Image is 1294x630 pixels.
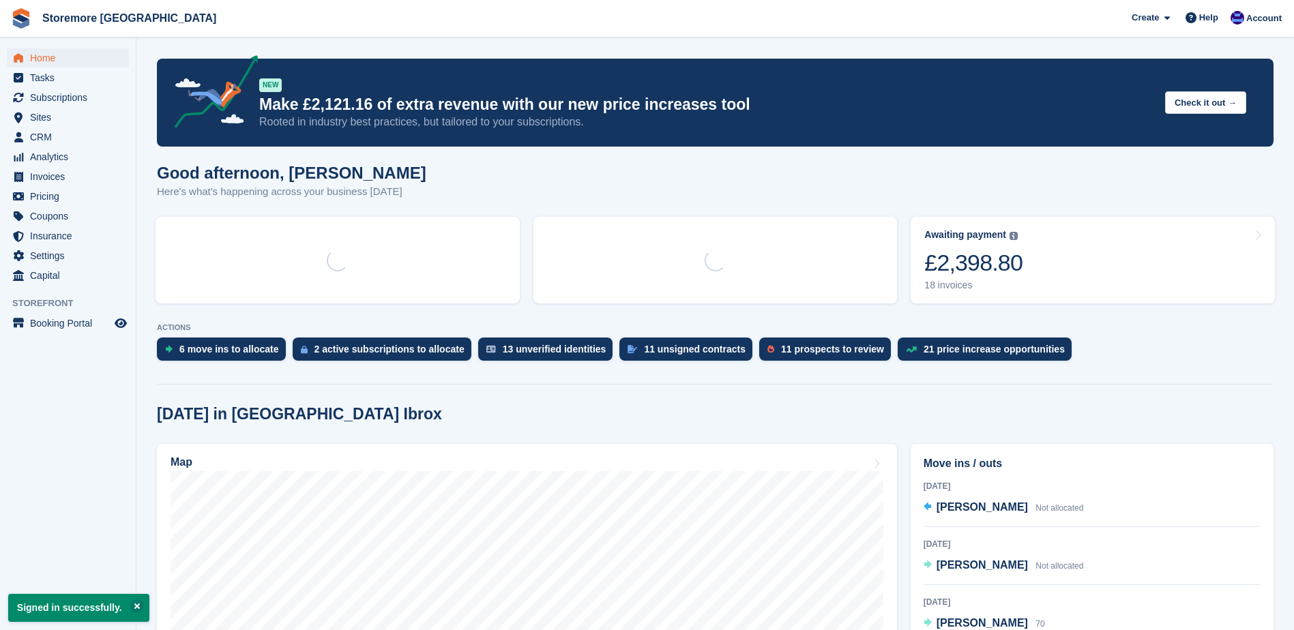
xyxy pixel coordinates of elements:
span: Insurance [30,226,112,245]
a: menu [7,207,129,226]
span: Not allocated [1035,503,1083,513]
a: menu [7,127,129,147]
a: menu [7,226,129,245]
a: menu [7,147,129,166]
span: CRM [30,127,112,147]
a: 11 unsigned contracts [619,337,759,367]
a: menu [7,48,129,67]
a: menu [7,108,129,127]
a: menu [7,266,129,285]
span: Home [30,48,112,67]
img: prospect-51fa495bee0391a8d652442698ab0144808aea92771e9ea1ae160a38d050c398.svg [767,345,774,353]
a: Preview store [113,315,129,331]
img: icon-info-grey-7440780725fd019a000dd9b08b2336e03edf1995a4989e88bcd33f0948082b44.svg [1010,232,1018,240]
div: 18 invoices [924,280,1023,291]
img: Angela [1231,11,1244,25]
img: price-adjustments-announcement-icon-8257ccfd72463d97f412b2fc003d46551f7dbcb40ab6d574587a9cd5c0d94... [163,55,259,133]
span: [PERSON_NAME] [937,501,1028,513]
div: £2,398.80 [924,249,1023,277]
a: [PERSON_NAME] Not allocated [924,499,1084,517]
button: Check it out → [1165,91,1246,114]
span: [PERSON_NAME] [937,617,1028,629]
span: Analytics [30,147,112,166]
img: contract_signature_icon-13c848040528278c33f63329250d36e43548de30e8caae1d1a13099fd9432cc5.svg [628,345,637,353]
span: 70 [1035,619,1044,629]
div: [DATE] [924,538,1261,550]
span: Booking Portal [30,314,112,333]
span: [PERSON_NAME] [937,559,1028,571]
a: menu [7,246,129,265]
a: menu [7,314,129,333]
a: 2 active subscriptions to allocate [293,337,478,367]
img: active_subscription_to_allocate_icon-d502201f5373d7db506a760aba3b589e785aa758c864c3986d89f69b8ff3... [301,345,308,354]
div: [DATE] [924,480,1261,492]
h2: Move ins / outs [924,455,1261,472]
a: menu [7,187,129,206]
div: NEW [259,78,282,92]
a: Storemore [GEOGRAPHIC_DATA] [37,7,222,29]
div: 21 price increase opportunities [924,344,1065,355]
img: price_increase_opportunities-93ffe204e8149a01c8c9dc8f82e8f89637d9d84a8eef4429ea346261dce0b2c0.svg [906,346,917,352]
img: verify_identity-adf6edd0f0f0b5bbfe63781bf79b02c33cf7c696d77639b501bdc392416b5a36.svg [486,345,496,353]
p: Here's what's happening across your business [DATE] [157,184,426,200]
span: Sites [30,108,112,127]
div: Awaiting payment [924,229,1006,241]
span: Create [1132,11,1159,25]
span: Pricing [30,187,112,206]
h1: Good afternoon, [PERSON_NAME] [157,164,426,182]
span: Invoices [30,167,112,186]
h2: Map [171,456,192,468]
a: menu [7,88,129,107]
h2: [DATE] in [GEOGRAPHIC_DATA] Ibrox [157,405,442,423]
img: stora-icon-8386f47178a22dfd0bd8f6a31ec36ba5ce8667c1dd55bd0f319d3a0aa187defe.svg [11,8,31,29]
span: Tasks [30,68,112,87]
span: Account [1246,12,1282,25]
span: Subscriptions [30,88,112,107]
a: Awaiting payment £2,398.80 18 invoices [911,217,1275,303]
span: Settings [30,246,112,265]
span: Help [1199,11,1218,25]
a: 21 price increase opportunities [898,337,1078,367]
p: ACTIONS [157,323,1274,332]
p: Signed in successfully. [8,594,149,622]
a: menu [7,68,129,87]
div: 11 unsigned contracts [644,344,746,355]
div: 11 prospects to review [781,344,884,355]
span: Capital [30,266,112,285]
a: 11 prospects to review [759,337,898,367]
a: menu [7,167,129,186]
div: 6 move ins to allocate [179,344,279,355]
p: Rooted in industry best practices, but tailored to your subscriptions. [259,115,1154,130]
div: [DATE] [924,596,1261,608]
img: move_ins_to_allocate_icon-fdf77a2bb77ea45bf5b3d319d69a93e2d87916cf1d5bf7949dd705db3b84f3ca.svg [165,345,173,353]
div: 2 active subscriptions to allocate [314,344,465,355]
span: Storefront [12,297,136,310]
span: Coupons [30,207,112,226]
p: Make £2,121.16 of extra revenue with our new price increases tool [259,95,1154,115]
span: Not allocated [1035,561,1083,571]
a: 6 move ins to allocate [157,337,293,367]
div: 13 unverified identities [503,344,606,355]
a: 13 unverified identities [478,337,620,367]
a: [PERSON_NAME] Not allocated [924,557,1084,575]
